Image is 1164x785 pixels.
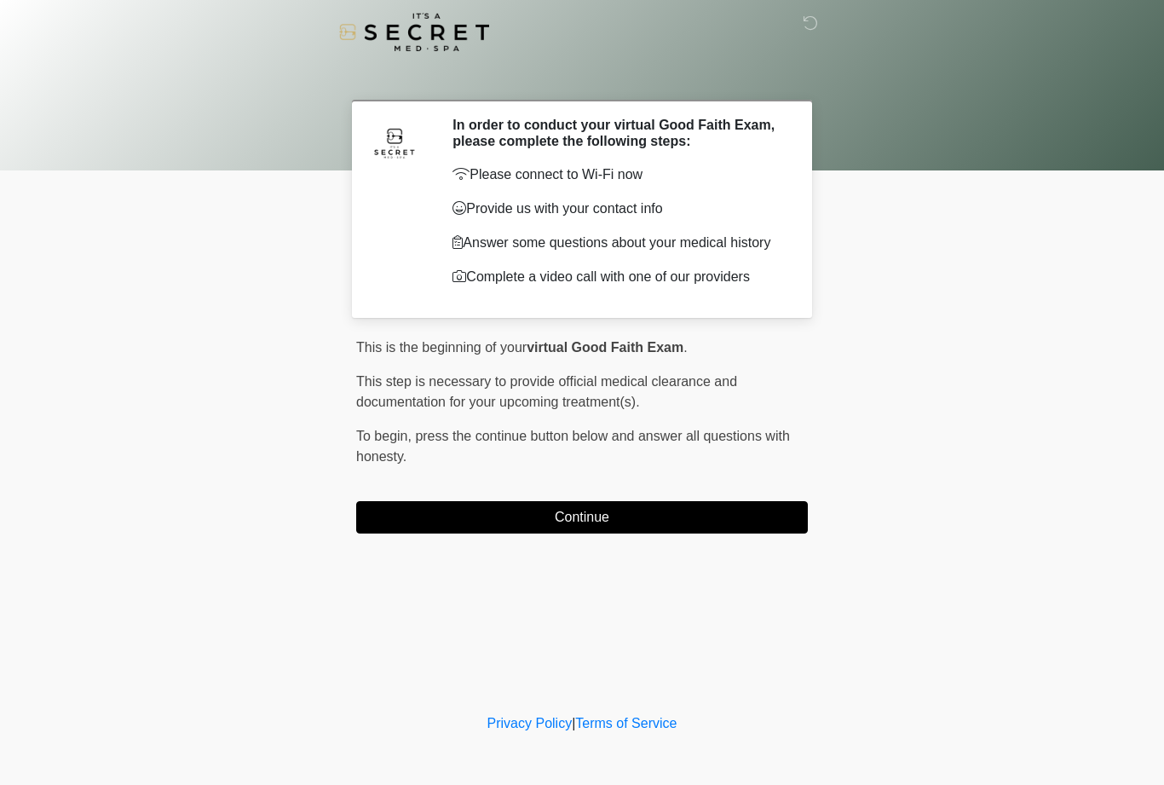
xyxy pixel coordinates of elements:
span: press the continue button below and answer all questions with honesty. [356,429,790,464]
a: Privacy Policy [487,716,573,730]
span: . [683,340,687,355]
span: This is the beginning of your [356,340,527,355]
p: Answer some questions about your medical history [452,233,782,253]
a: | [572,716,575,730]
span: To begin, [356,429,415,443]
p: Please connect to Wi-Fi now [452,165,782,185]
img: Agent Avatar [369,117,420,168]
button: Continue [356,501,808,534]
strong: virtual Good Faith Exam [527,340,683,355]
p: Provide us with your contact info [452,199,782,219]
a: Terms of Service [575,716,677,730]
span: This step is necessary to provide official medical clearance and documentation for your upcoming ... [356,374,737,409]
h1: ‎ ‎ [343,61,821,93]
img: It's A Secret Med Spa Logo [339,13,489,51]
h2: In order to conduct your virtual Good Faith Exam, please complete the following steps: [452,117,782,149]
p: Complete a video call with one of our providers [452,267,782,287]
